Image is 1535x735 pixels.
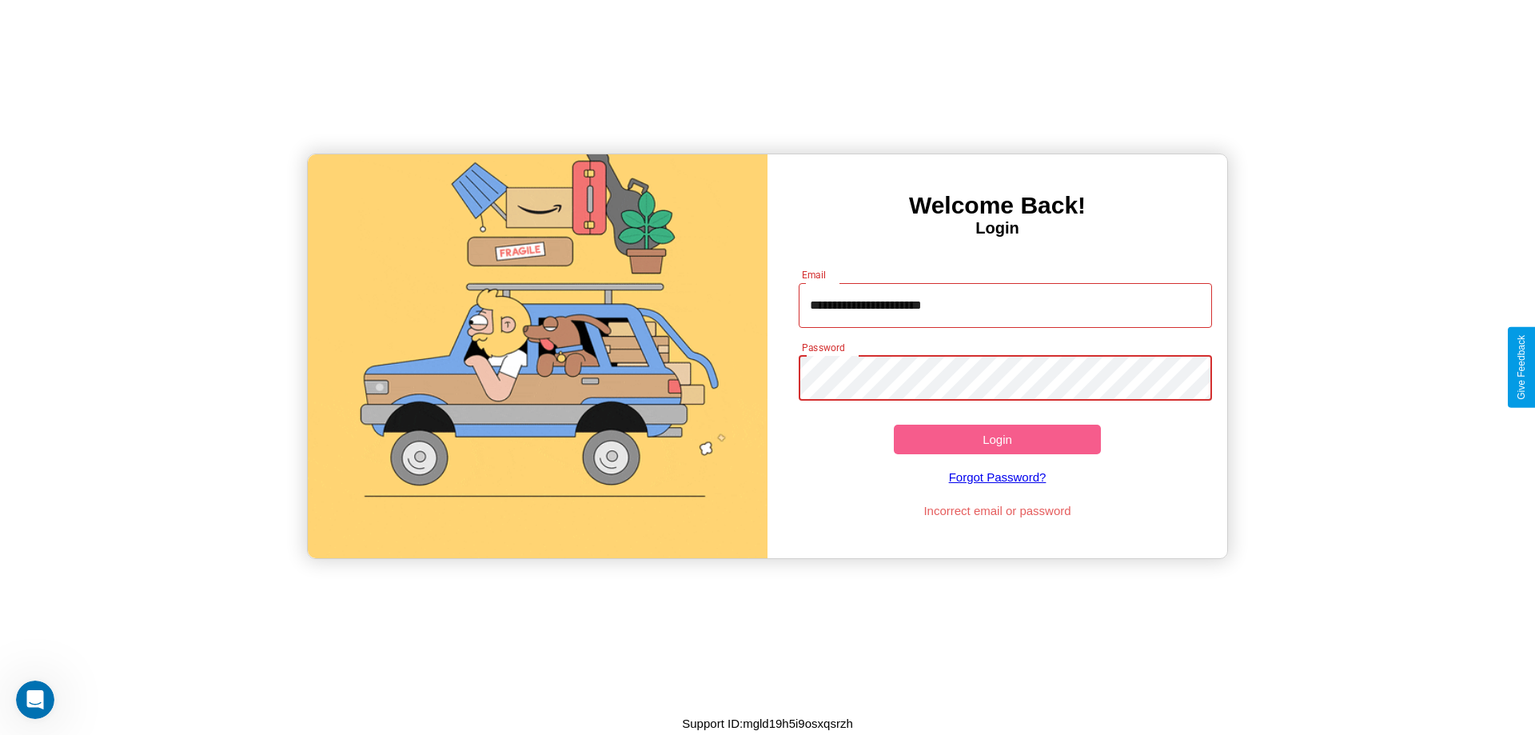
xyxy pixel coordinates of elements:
img: gif [308,154,767,558]
h3: Welcome Back! [767,192,1227,219]
label: Email [802,268,827,282]
h4: Login [767,219,1227,238]
a: Forgot Password? [791,454,1205,500]
p: Incorrect email or password [791,500,1205,521]
p: Support ID: mgld19h5i9osxqsrzh [682,713,852,734]
iframe: Intercom live chat [16,681,54,719]
label: Password [802,341,844,354]
div: Give Feedback [1516,335,1527,400]
button: Login [894,425,1101,454]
